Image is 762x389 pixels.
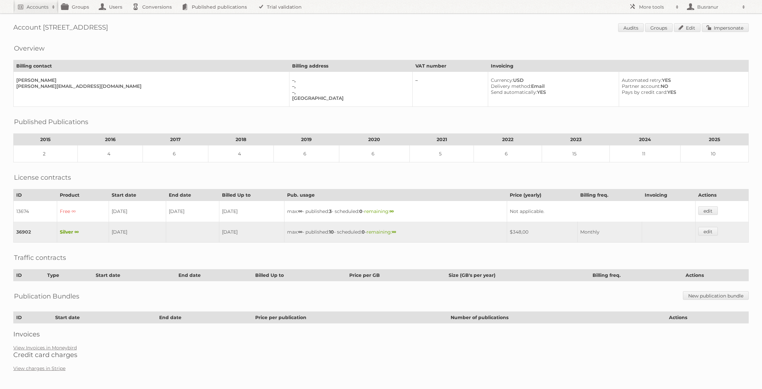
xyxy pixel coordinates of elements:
th: Start date [52,312,156,323]
td: 36902 [14,222,57,243]
span: remaining: [364,208,394,214]
div: YES [622,89,743,95]
h2: Traffic contracts [14,253,66,263]
strong: 0 [359,208,363,214]
td: [DATE] [166,201,219,222]
th: Billed Up to [219,189,284,201]
div: Email [491,83,613,89]
strong: 0 [362,229,365,235]
td: 6 [143,145,208,162]
td: [DATE] [219,222,284,243]
th: Price per publication [252,312,448,323]
th: 2019 [273,134,339,145]
th: 2018 [208,134,274,145]
h2: Published Publications [14,117,88,127]
th: 2015 [14,134,78,145]
th: Type [45,270,93,281]
span: Send automatically: [491,89,537,95]
a: edit [698,206,718,215]
div: YES [491,89,613,95]
td: 4 [77,145,143,162]
th: Pub. usage [284,189,507,201]
h2: Accounts [27,4,49,10]
h2: Busranur [696,4,739,10]
a: Edit [674,23,701,32]
div: –, [292,77,407,83]
strong: 10 [329,229,334,235]
td: $348,00 [507,222,578,243]
th: Billing freq. [578,189,642,201]
a: Impersonate [702,23,749,32]
th: 2017 [143,134,208,145]
td: [DATE] [219,201,284,222]
h2: Overview [14,43,45,53]
h1: Account [STREET_ADDRESS] [13,23,749,33]
th: Billing contact [14,60,289,72]
a: edit [698,227,718,236]
th: Billed Up to [253,270,347,281]
a: View Invoices in Moneybird [13,345,77,351]
th: Billing freq. [590,270,683,281]
th: 2025 [681,134,749,145]
th: Start date [109,189,166,201]
th: End date [157,312,253,323]
th: End date [166,189,219,201]
strong: ∞ [298,229,302,235]
th: Actions [683,270,749,281]
th: 2023 [542,134,610,145]
td: max: - published: - scheduled: - [284,201,507,222]
td: 6 [339,145,410,162]
td: 11 [610,145,681,162]
th: Number of publications [448,312,666,323]
div: [PERSON_NAME] [16,77,284,83]
th: Start date [93,270,176,281]
th: Product [57,189,109,201]
td: 6 [273,145,339,162]
h2: License contracts [14,172,71,182]
td: Not applicable. [507,201,696,222]
div: –, [292,89,407,95]
strong: 3 [329,208,332,214]
th: End date [176,270,253,281]
span: remaining: [367,229,396,235]
td: [DATE] [109,201,166,222]
td: 5 [410,145,474,162]
div: [GEOGRAPHIC_DATA] [292,95,407,101]
span: Currency: [491,77,513,83]
th: 2024 [610,134,681,145]
th: 2020 [339,134,410,145]
span: Automated retry: [622,77,662,83]
th: Price (yearly) [507,189,578,201]
a: Audits [618,23,644,32]
th: 2021 [410,134,474,145]
span: Delivery method: [491,83,531,89]
td: 15 [542,145,610,162]
td: Free ∞ [57,201,109,222]
div: NO [622,83,743,89]
td: [DATE] [109,222,166,243]
a: View charges in Stripe [13,365,65,371]
td: – [412,72,488,107]
div: USD [491,77,613,83]
th: ID [14,189,57,201]
th: Invoicing [488,60,748,72]
td: 10 [681,145,749,162]
td: Silver ∞ [57,222,109,243]
span: Partner account: [622,83,661,89]
th: Actions [666,312,749,323]
div: [PERSON_NAME][EMAIL_ADDRESS][DOMAIN_NAME] [16,83,284,89]
td: 13674 [14,201,57,222]
div: YES [622,77,743,83]
h2: More tools [639,4,672,10]
th: ID [14,270,45,281]
td: 6 [474,145,542,162]
div: –, [292,83,407,89]
a: New publication bundle [683,291,749,300]
td: 4 [208,145,274,162]
th: Actions [696,189,749,201]
h2: Credit card charges [13,351,749,359]
strong: ∞ [298,208,302,214]
th: 2016 [77,134,143,145]
th: ID [14,312,53,323]
th: VAT number [412,60,488,72]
